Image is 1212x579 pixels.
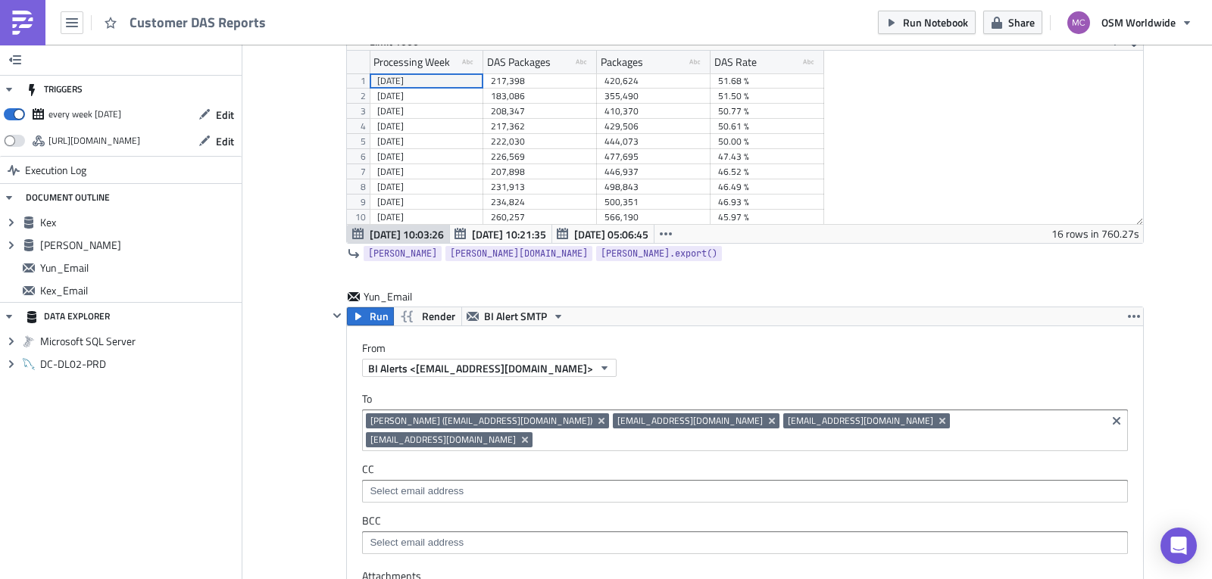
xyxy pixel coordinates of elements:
span: Execution Log [25,157,86,184]
button: Run Notebook [878,11,976,34]
div: 226,569 [491,149,589,164]
div: 222,030 [491,134,589,149]
div: 51.68 % [718,73,817,89]
span: Run [370,307,389,325]
body: Rich Text Area. Press ALT-0 for help. [6,12,758,51]
div: [DATE] [377,104,476,119]
span: Microsoft SQL Server [40,335,238,348]
div: 208,347 [491,104,589,119]
button: Remove Tag [766,413,779,428]
span: Edit [216,133,234,149]
div: [DATE] [377,119,476,134]
button: [DATE] 10:21:35 [449,225,552,243]
span: BI Alerts <[EMAIL_ADDRESS][DOMAIN_NAME]> [368,360,593,376]
div: every week on Tuesday [48,103,121,126]
div: [DATE] [377,195,476,210]
div: 217,398 [491,73,589,89]
div: 444,073 [604,134,703,149]
button: Run [347,307,394,325]
div: 50.61 % [718,119,817,134]
span: Share [1008,14,1035,30]
div: 207,898 [491,164,589,179]
span: [PERSON_NAME] [40,238,238,252]
div: 45.97 % [718,210,817,225]
div: 47.43 % [718,149,817,164]
a: [PERSON_NAME].export() [596,246,722,261]
div: 50.00 % [718,134,817,149]
button: Render [393,307,462,325]
span: [DATE] 10:21:35 [472,226,546,242]
div: 260,257 [491,210,589,225]
button: Remove Tag [595,413,609,428]
span: [PERSON_NAME] ([EMAIL_ADDRESS][DOMAIN_NAME]) [370,415,592,427]
div: 50.77 % [718,104,817,119]
div: https://pushmetrics.io/api/v1/report/W2rb700LDw/webhook?token=40963d50afc7417f9dcaceeb93ace983 [48,129,140,152]
div: 566,190 [604,210,703,225]
div: DATA EXPLORER [26,303,110,330]
a: [PERSON_NAME][DOMAIN_NAME] [445,246,592,261]
div: DAS Packages [487,51,551,73]
div: [DATE] [377,210,476,225]
div: 234,824 [491,195,589,210]
span: Customer DAS Reports [130,14,267,31]
div: [DATE] [377,73,476,89]
span: Kex_Email [40,284,238,297]
img: Avatar [1066,10,1092,36]
div: 46.49 % [718,179,817,195]
button: OSM Worldwide [1058,6,1201,39]
span: Run Notebook [903,14,968,30]
div: DAS Rate [714,51,757,73]
div: Packages [601,51,643,73]
div: [DATE] [377,164,476,179]
button: [DATE] 05:06:45 [551,225,654,243]
span: [EMAIL_ADDRESS][DOMAIN_NAME] [370,434,516,446]
a: [PERSON_NAME] [364,246,442,261]
span: [EMAIL_ADDRESS][DOMAIN_NAME] [788,415,933,427]
button: BI Alert SMTP [461,307,570,325]
div: [DATE] [377,149,476,164]
span: Render [422,307,455,325]
span: Edit [216,107,234,123]
button: Edit [191,129,242,153]
span: [PERSON_NAME][DOMAIN_NAME] [450,246,588,261]
label: From [362,341,1143,355]
div: 16 rows in 760.27s [1051,225,1139,243]
div: {{ utils.html_table([DOMAIN_NAME], border=1, cellspacing=2, cellpadding=2, width='auto', align='l... [6,39,758,51]
div: 498,843 [604,179,703,195]
input: Select em ail add ress [366,535,1123,550]
div: DOCUMENT OUTLINE [26,184,110,211]
div: 217,362 [491,119,589,134]
button: Remove Tag [936,413,950,428]
div: 446,937 [604,164,703,179]
div: [DATE] [377,134,476,149]
span: Yun_Email [40,261,238,275]
button: Share [983,11,1042,34]
button: BI Alerts <[EMAIL_ADDRESS][DOMAIN_NAME]> [362,359,617,377]
div: 420,624 [604,73,703,89]
button: Clear selected items [1107,412,1126,430]
body: Rich Text Area. Press ALT-0 for help. [6,12,758,63]
input: Select em ail add ress [366,484,1123,499]
div: 355,490 [604,89,703,104]
div: 46.52 % [718,164,817,179]
div: 410,370 [604,104,703,119]
div: Processing Week [373,51,450,73]
img: PushMetrics [11,11,35,35]
span: [EMAIL_ADDRESS][DOMAIN_NAME] [617,415,763,427]
span: [PERSON_NAME].export() [601,246,717,261]
div: TRIGGERS [26,76,83,103]
span: OSM Worldwide [1101,14,1176,30]
div: 477,695 [604,149,703,164]
div: [DATE] [377,89,476,104]
div: Open Intercom Messenger [1160,528,1197,564]
label: CC [362,462,1128,476]
div: 231,913 [491,179,589,195]
span: [DATE] 10:03:26 [370,226,444,242]
button: Edit [191,103,242,126]
label: BCC [362,514,1128,528]
div: 429,506 [604,119,703,134]
div: [DATE] [377,179,476,195]
div: 51.50 % [718,89,817,104]
span: Kex [40,216,238,229]
span: YUNEXPRESS LOGISTICS LIMITED - DAS Report [6,12,295,26]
